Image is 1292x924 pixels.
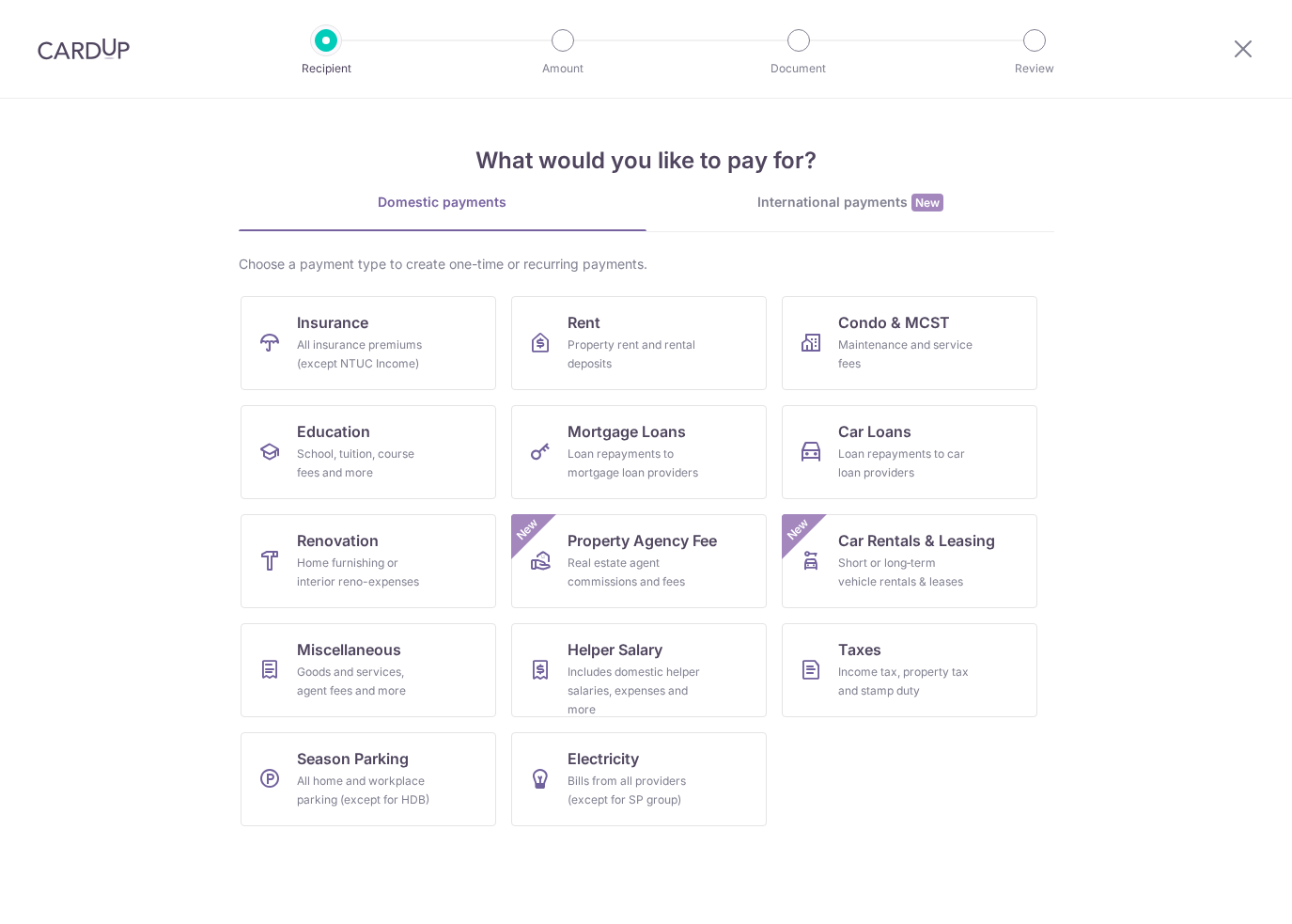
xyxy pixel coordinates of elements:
span: Condo & MCST [838,311,950,334]
a: RentProperty rent and rental deposits [511,296,767,390]
img: CardUp [38,38,130,60]
span: Car Loans [838,420,911,443]
div: Property rent and rental deposits [568,336,703,373]
span: Property Agency Fee [568,529,717,552]
span: New [511,514,542,545]
span: Insurance [297,311,368,334]
span: Helper Salary [568,638,662,661]
div: School, tuition, course fees and more [297,445,432,482]
p: Review [965,59,1104,78]
a: ElectricityBills from all providers (except for SP group) [511,732,767,826]
span: Season Parking [297,747,409,770]
a: TaxesIncome tax, property tax and stamp duty [782,623,1037,717]
a: Helper SalaryIncludes domestic helper salaries, expenses and more [511,623,767,717]
p: Amount [493,59,632,78]
div: Income tax, property tax and stamp duty [838,663,973,700]
span: Mortgage Loans [568,420,686,443]
div: Includes domestic helper salaries, expenses and more [568,663,703,719]
a: RenovationHome furnishing or interior reno-expenses [241,514,496,608]
p: Document [729,59,868,78]
span: Taxes [838,638,881,661]
a: InsuranceAll insurance premiums (except NTUC Income) [241,296,496,390]
div: Maintenance and service fees [838,336,973,373]
div: Real estate agent commissions and fees [568,554,703,591]
a: EducationSchool, tuition, course fees and more [241,405,496,499]
a: Season ParkingAll home and workplace parking (except for HDB) [241,732,496,826]
span: Rent [568,311,600,334]
p: Recipient [257,59,396,78]
span: Electricity [568,747,639,770]
div: Loan repayments to car loan providers [838,445,973,482]
div: All home and workplace parking (except for HDB) [297,772,432,809]
div: Home furnishing or interior reno-expenses [297,554,432,591]
div: Domestic payments [239,193,646,211]
div: International payments [646,193,1054,212]
div: Bills from all providers (except for SP group) [568,772,703,809]
div: Goods and services, agent fees and more [297,663,432,700]
a: Condo & MCSTMaintenance and service fees [782,296,1037,390]
span: Miscellaneous [297,638,401,661]
span: Car Rentals & Leasing [838,529,995,552]
a: Property Agency FeeReal estate agent commissions and feesNew [511,514,767,608]
span: Renovation [297,529,379,552]
a: Car Rentals & LeasingShort or long‑term vehicle rentals & leasesNew [782,514,1037,608]
span: Education [297,420,370,443]
div: Short or long‑term vehicle rentals & leases [838,554,973,591]
div: Loan repayments to mortgage loan providers [568,445,703,482]
a: Mortgage LoansLoan repayments to mortgage loan providers [511,405,767,499]
div: Choose a payment type to create one-time or recurring payments. [239,255,1054,274]
span: New [911,194,943,211]
a: Car LoansLoan repayments to car loan providers [782,405,1037,499]
h4: What would you like to pay for? [239,144,1054,178]
div: All insurance premiums (except NTUC Income) [297,336,432,373]
span: New [782,514,813,545]
a: MiscellaneousGoods and services, agent fees and more [241,623,496,717]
